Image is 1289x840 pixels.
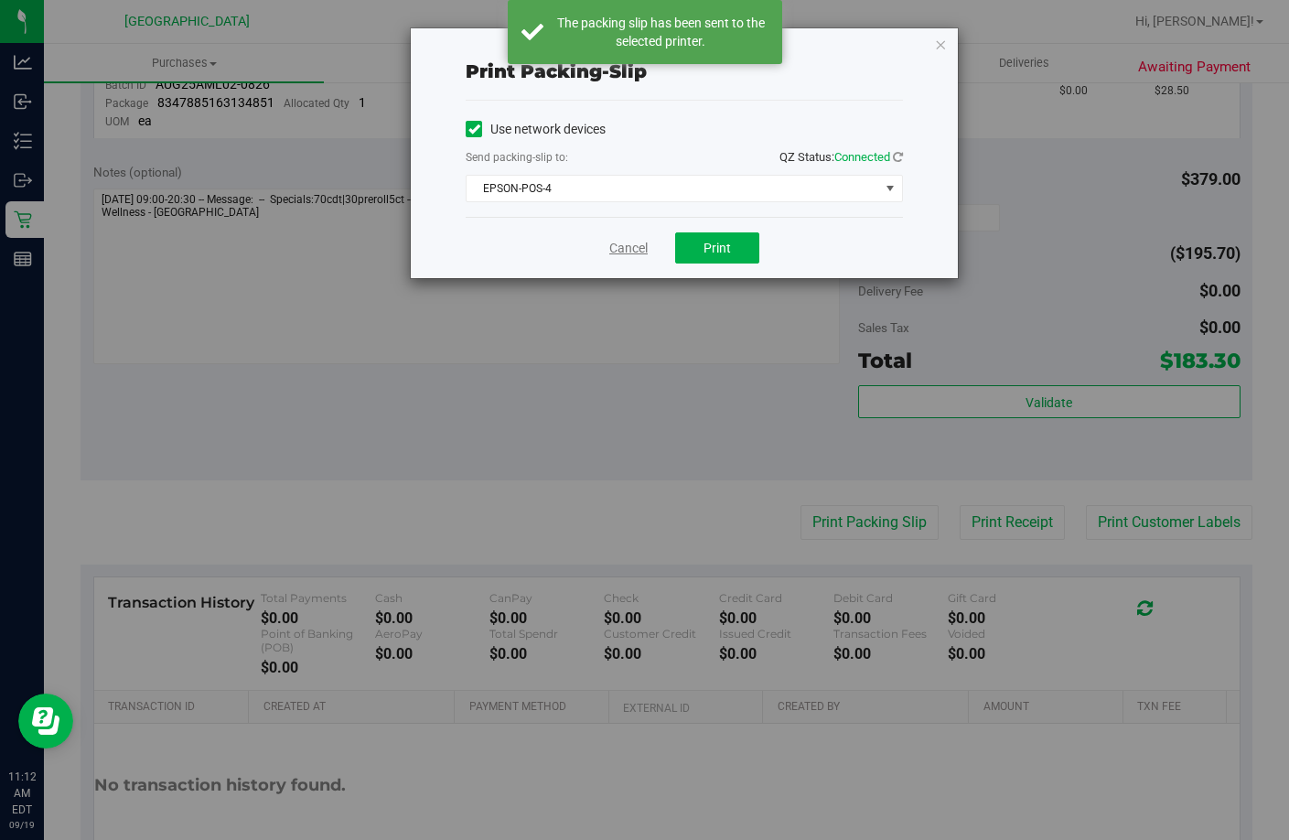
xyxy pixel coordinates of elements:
label: Send packing-slip to: [466,149,568,166]
span: Print packing-slip [466,60,647,82]
label: Use network devices [466,120,606,139]
span: QZ Status: [779,150,903,164]
span: Connected [834,150,890,164]
div: The packing slip has been sent to the selected printer. [553,14,768,50]
span: select [879,176,902,201]
button: Print [675,232,759,264]
a: Cancel [609,239,648,258]
iframe: Resource center [18,694,73,748]
span: EPSON-POS-4 [467,176,879,201]
span: Print [704,241,731,255]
